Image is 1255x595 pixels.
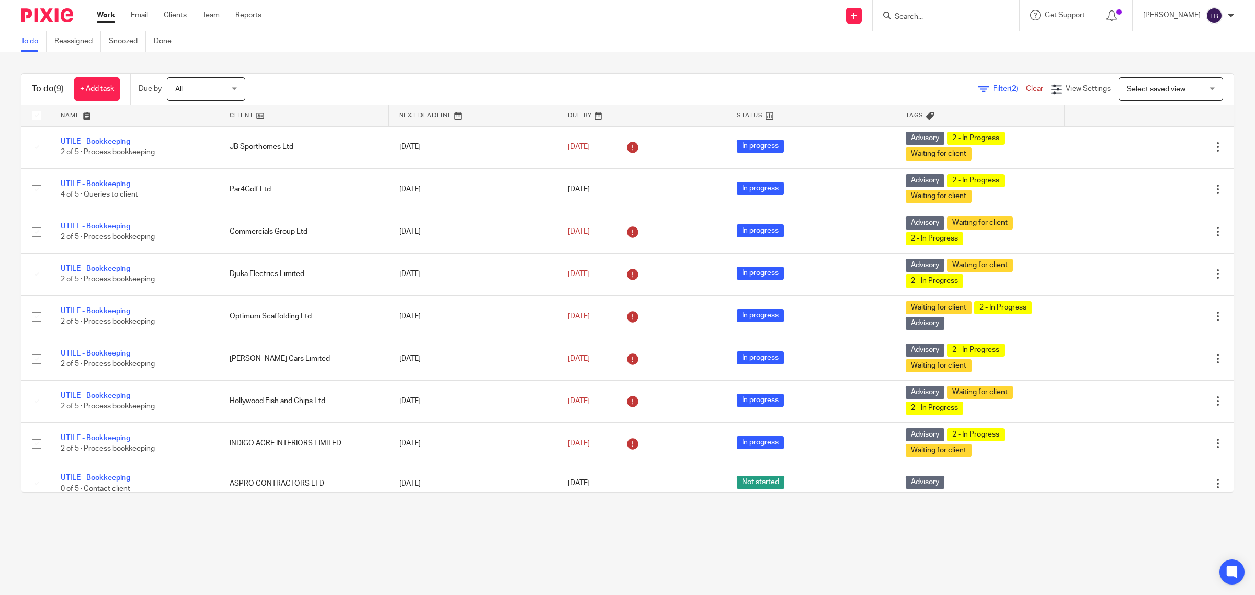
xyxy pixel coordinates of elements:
[894,13,988,22] input: Search
[97,10,115,20] a: Work
[906,147,972,161] span: Waiting for client
[219,211,388,253] td: Commercials Group Ltd
[389,295,557,338] td: [DATE]
[993,85,1026,93] span: Filter
[61,474,130,482] a: UTILE - Bookkeeping
[906,301,972,314] span: Waiting for client
[61,403,155,410] span: 2 of 5 · Process bookkeeping
[1066,85,1111,93] span: View Settings
[906,190,972,203] span: Waiting for client
[1127,86,1185,93] span: Select saved view
[389,126,557,168] td: [DATE]
[61,307,130,315] a: UTILE - Bookkeeping
[947,259,1013,272] span: Waiting for client
[906,386,944,399] span: Advisory
[54,85,64,93] span: (9)
[61,149,155,156] span: 2 of 5 · Process bookkeeping
[568,440,590,447] span: [DATE]
[568,313,590,320] span: [DATE]
[947,386,1013,399] span: Waiting for client
[61,485,130,493] span: 0 of 5 · Contact client
[21,8,73,22] img: Pixie
[1026,85,1043,93] a: Clear
[568,143,590,151] span: [DATE]
[906,402,963,415] span: 2 - In Progress
[61,180,130,188] a: UTILE - Bookkeeping
[737,309,784,322] span: In progress
[154,31,179,52] a: Done
[906,317,944,330] span: Advisory
[1010,85,1018,93] span: (2)
[1045,12,1085,19] span: Get Support
[389,338,557,380] td: [DATE]
[1206,7,1223,24] img: svg%3E
[389,465,557,502] td: [DATE]
[974,301,1032,314] span: 2 - In Progress
[61,361,155,368] span: 2 of 5 · Process bookkeeping
[906,476,944,489] span: Advisory
[54,31,101,52] a: Reassigned
[947,216,1013,230] span: Waiting for client
[202,10,220,20] a: Team
[737,394,784,407] span: In progress
[737,351,784,364] span: In progress
[61,445,155,453] span: 2 of 5 · Process bookkeeping
[568,270,590,278] span: [DATE]
[219,338,388,380] td: [PERSON_NAME] Cars Limited
[737,182,784,195] span: In progress
[219,253,388,295] td: Djuka Electrics Limited
[906,216,944,230] span: Advisory
[61,234,155,241] span: 2 of 5 · Process bookkeeping
[21,31,47,52] a: To do
[1143,10,1201,20] p: [PERSON_NAME]
[32,84,64,95] h1: To do
[906,444,972,457] span: Waiting for client
[906,274,963,288] span: 2 - In Progress
[109,31,146,52] a: Snoozed
[906,428,944,441] span: Advisory
[219,422,388,465] td: INDIGO ACRE INTERIORS LIMITED
[61,318,155,326] span: 2 of 5 · Process bookkeeping
[737,267,784,280] span: In progress
[131,10,148,20] a: Email
[947,344,1005,357] span: 2 - In Progress
[737,436,784,449] span: In progress
[947,428,1005,441] span: 2 - In Progress
[61,392,130,399] a: UTILE - Bookkeeping
[219,295,388,338] td: Optimum Scaffolding Ltd
[61,138,130,145] a: UTILE - Bookkeeping
[947,132,1005,145] span: 2 - In Progress
[61,434,130,442] a: UTILE - Bookkeeping
[219,465,388,502] td: ASPRO CONTRACTORS LTD
[61,265,130,272] a: UTILE - Bookkeeping
[139,84,162,94] p: Due by
[74,77,120,101] a: + Add task
[389,211,557,253] td: [DATE]
[906,259,944,272] span: Advisory
[906,232,963,245] span: 2 - In Progress
[389,168,557,211] td: [DATE]
[175,86,183,93] span: All
[947,174,1005,187] span: 2 - In Progress
[389,422,557,465] td: [DATE]
[568,397,590,405] span: [DATE]
[389,253,557,295] td: [DATE]
[219,168,388,211] td: Par4Golf Ltd
[906,112,923,118] span: Tags
[219,126,388,168] td: JB Sporthomes Ltd
[906,344,944,357] span: Advisory
[737,140,784,153] span: In progress
[906,359,972,372] span: Waiting for client
[389,380,557,422] td: [DATE]
[61,191,138,199] span: 4 of 5 · Queries to client
[568,186,590,193] span: [DATE]
[737,476,784,489] span: Not started
[61,276,155,283] span: 2 of 5 · Process bookkeeping
[737,224,784,237] span: In progress
[568,480,590,487] span: [DATE]
[906,132,944,145] span: Advisory
[219,380,388,422] td: Hollywood Fish and Chips Ltd
[61,350,130,357] a: UTILE - Bookkeeping
[164,10,187,20] a: Clients
[568,228,590,235] span: [DATE]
